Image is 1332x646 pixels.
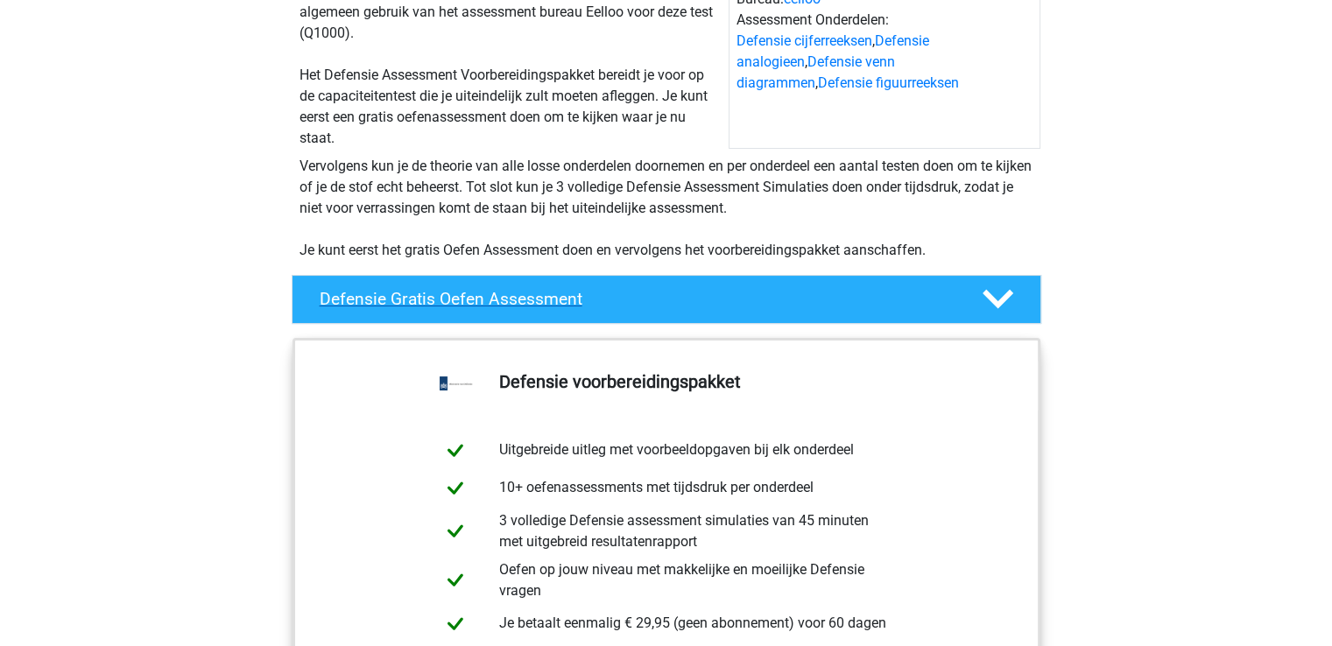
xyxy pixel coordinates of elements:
[292,156,1040,261] div: Vervolgens kun je de theorie van alle losse onderdelen doornemen en per onderdeel een aantal test...
[818,74,959,91] a: Defensie figuurreeksen
[736,32,929,70] a: Defensie analogieen
[736,53,895,91] a: Defensie venn diagrammen
[736,32,872,49] a: Defensie cijferreeksen
[285,275,1048,324] a: Defensie Gratis Oefen Assessment
[320,289,954,309] h4: Defensie Gratis Oefen Assessment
